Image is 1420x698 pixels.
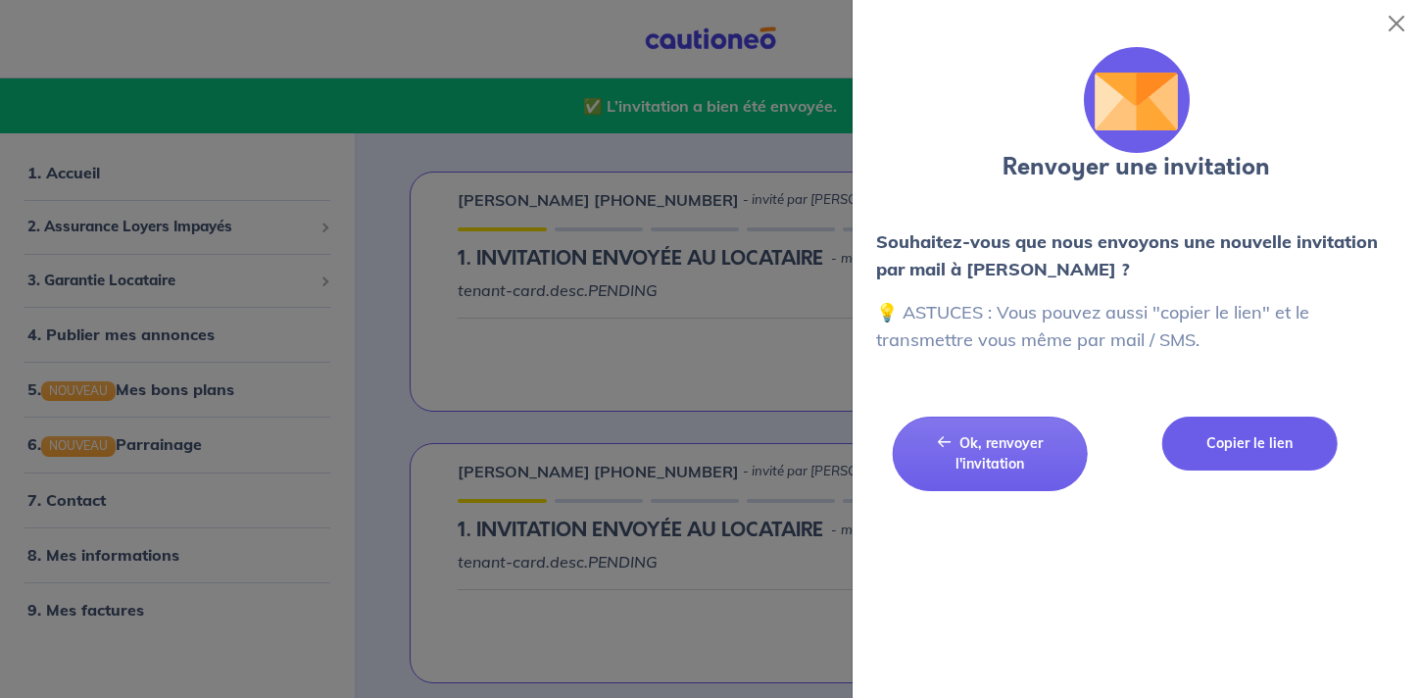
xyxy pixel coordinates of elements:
button: Ok, renvoyer l'invitation [892,417,1087,491]
img: illu_renvoyer_invit.svg [1084,47,1190,153]
button: Close [1381,8,1412,39]
button: Copier le lien [1162,417,1338,471]
strong: Souhaitez-vous que nous envoyons une nouvelle invitation par mail à [PERSON_NAME] ? [876,230,1378,280]
p: 💡 ASTUCES : Vous pouvez aussi "copier le lien" et le transmettre vous même par mail / SMS. [876,299,1396,354]
span: Ok, renvoyer l'invitation [955,434,1043,473]
h4: Renvoyer une invitation [876,153,1396,181]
